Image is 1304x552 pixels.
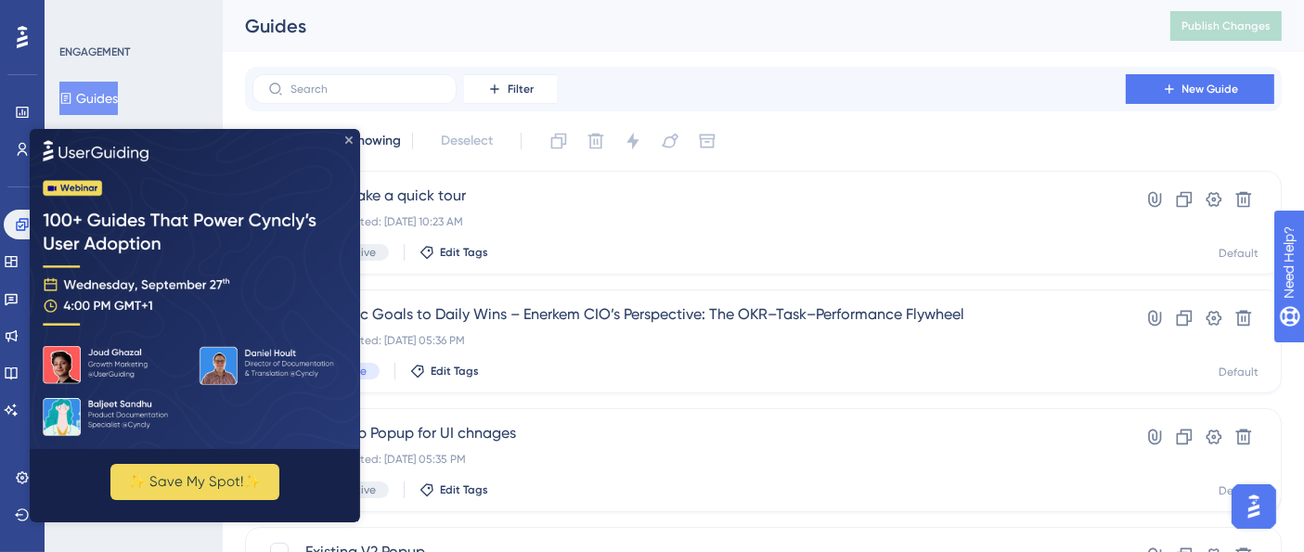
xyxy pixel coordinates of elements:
div: Default [1219,365,1259,379]
div: Last Updated: [DATE] 05:35 PM [305,452,1073,467]
span: Publish Changes [1181,19,1271,33]
span: Strategic Goals to Daily Wins – Enerkem CIO’s Perspective: The OKR–Task–Performance Flywheel [305,303,1073,326]
button: Publish Changes [1170,11,1282,41]
div: Default [1219,246,1259,261]
div: Last Updated: [DATE] 05:36 PM [305,333,1073,348]
button: Edit Tags [420,245,488,260]
button: New Guide [1126,74,1274,104]
iframe: UserGuiding AI Assistant Launcher [1226,479,1282,534]
div: Guides [245,13,1124,39]
span: Filter [508,82,534,96]
span: Edit Tags [440,482,488,497]
div: ENGAGEMENT [59,45,130,59]
div: Default [1219,483,1259,498]
span: Edit Tags [431,364,479,379]
span: Deselect [441,130,493,152]
button: Filter [464,74,557,104]
span: Headsup Popup for UI chnages [305,422,1073,444]
button: Edit Tags [420,482,488,497]
span: Need Help? [44,5,116,27]
div: Last Updated: [DATE] 10:23 AM [305,214,1073,229]
span: New Guide [1182,82,1239,96]
span: PPM - Take a quick tour [305,185,1073,207]
button: Hotspots [59,122,128,156]
button: ✨ Save My Spot!✨ [81,335,250,371]
button: Edit Tags [410,364,479,379]
input: Search [290,83,441,96]
span: Edit Tags [440,245,488,260]
button: Guides [59,82,118,115]
button: Deselect [424,124,510,158]
div: Close Preview [316,7,323,15]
